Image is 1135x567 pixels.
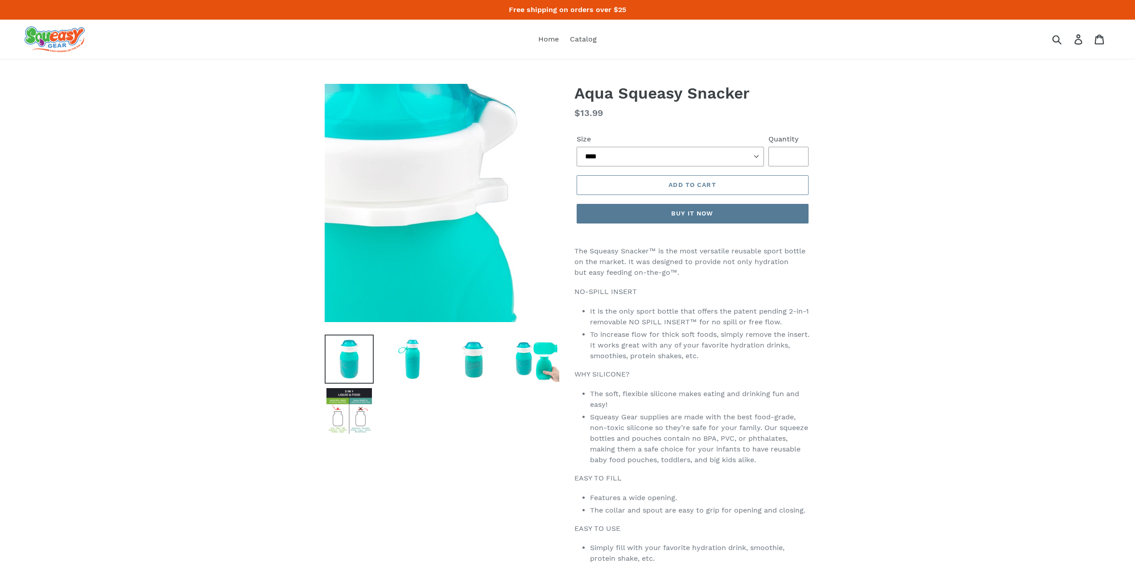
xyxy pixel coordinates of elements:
button: Buy it now [577,204,809,223]
span: Add to cart [669,181,716,188]
li: The soft, flexible silicone makes eating and drinking fun and easy! [590,389,811,410]
span: $13.99 [574,108,603,118]
label: Quantity [768,134,809,145]
p: WHY SILICONE? [574,369,811,380]
p: EASY TO USE [574,523,811,534]
li: The collar and spout are easy to grip for opening and closing. [590,505,811,516]
p: The Squeasy Snacker™ is the most versatile reusable sport bottle on the market. It was designed t... [574,246,811,278]
a: Catalog [565,33,601,46]
img: squeasy gear snacker portable food pouch [25,26,85,52]
img: Load image into Gallery viewer, Aqua Squeasy Snacker [325,386,374,435]
label: Size [577,134,764,145]
span: Catalog [570,35,597,44]
img: Load image into Gallery viewer, Aqua Squeasy Snacker [387,335,436,384]
li: Simply fill with your favorite hydration drink, smoothie, protein shake, etc. [590,542,811,564]
img: Load image into Gallery viewer, Aqua Squeasy Snacker [512,335,561,384]
li: To increase flow for thick soft foods, simply remove the insert. It works great with any of your ... [590,329,811,361]
p: NO-SPILL INSERT [574,286,811,297]
h1: Aqua Squeasy Snacker [574,84,811,103]
input: Search [1055,29,1080,49]
img: Load image into Gallery viewer, Aqua Squeasy Snacker [450,335,499,384]
p: EASY TO FILL [574,473,811,484]
li: Features a wide opening. [590,493,811,503]
li: Squeasy Gear supplies are made with the best food-grade, non-toxic silicone so they’re safe for y... [590,412,811,465]
span: Home [538,35,559,44]
a: Home [534,33,563,46]
img: Load image into Gallery viewer, Aqua Squeasy Snacker [325,335,374,384]
button: Add to cart [577,175,809,195]
li: It is the only sport bottle that offers the patent pending 2-in-1 removable NO SPILL INSERT™ for ... [590,306,811,327]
